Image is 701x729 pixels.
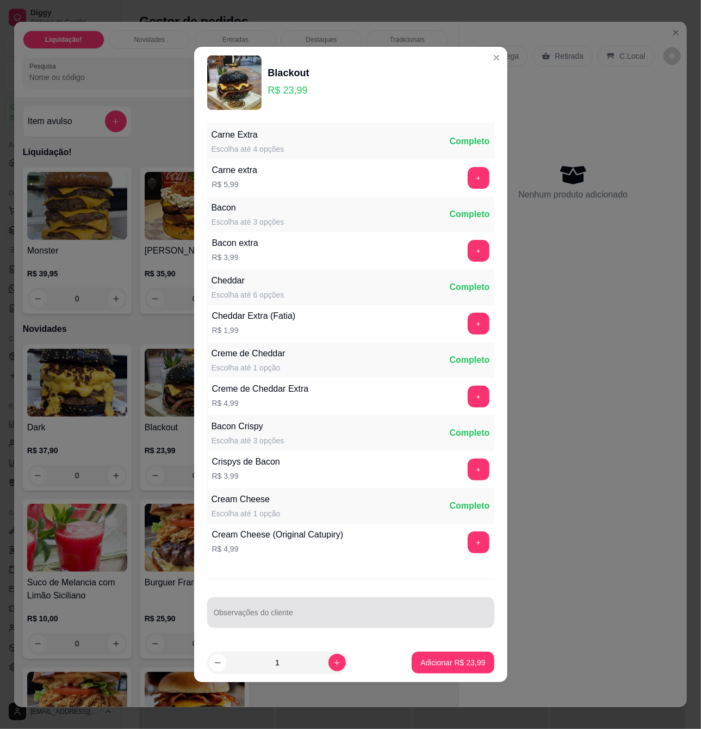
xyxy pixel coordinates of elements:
[212,289,284,300] div: Escolha até 6 opções
[212,325,296,336] p: R$ 1,99
[450,208,490,221] div: Completo
[468,167,489,189] button: add
[207,55,262,110] img: product-image
[212,128,284,141] div: Carne Extra
[468,459,489,480] button: add
[212,164,258,177] div: Carne extra
[212,237,258,250] div: Bacon extra
[468,532,489,553] button: add
[450,135,490,148] div: Completo
[450,354,490,367] div: Completo
[212,144,284,155] div: Escolha até 4 opções
[209,654,227,671] button: decrease-product-quantity
[212,420,284,433] div: Bacon Crispy
[468,313,489,335] button: add
[214,611,488,622] input: Observações do cliente
[468,386,489,407] button: add
[488,49,505,66] button: Close
[212,508,281,519] div: Escolha até 1 opção
[212,543,344,554] p: R$ 4,99
[212,398,309,409] p: R$ 4,99
[450,499,490,512] div: Completo
[212,274,284,287] div: Cheddar
[212,347,286,360] div: Creme de Cheddar
[212,528,344,541] div: Cream Cheese (Original Catupiry)
[212,201,284,214] div: Bacon
[450,281,490,294] div: Completo
[212,252,258,263] p: R$ 3,99
[268,83,309,98] p: R$ 23,99
[212,362,286,373] div: Escolha até 1 opção
[212,382,309,396] div: Creme de Cheddar Extra
[268,65,309,81] div: Blackout
[212,471,280,481] p: R$ 3,99
[412,652,494,674] button: Adicionar R$ 23,99
[468,240,489,262] button: add
[212,435,284,446] div: Escolha até 3 opções
[328,654,346,671] button: increase-product-quantity
[450,427,490,440] div: Completo
[212,493,281,506] div: Cream Cheese
[212,217,284,227] div: Escolha até 3 opções
[212,179,258,190] p: R$ 5,99
[212,310,296,323] div: Cheddar Extra (Fatia)
[420,657,485,668] p: Adicionar R$ 23,99
[212,455,280,468] div: Crispys de Bacon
